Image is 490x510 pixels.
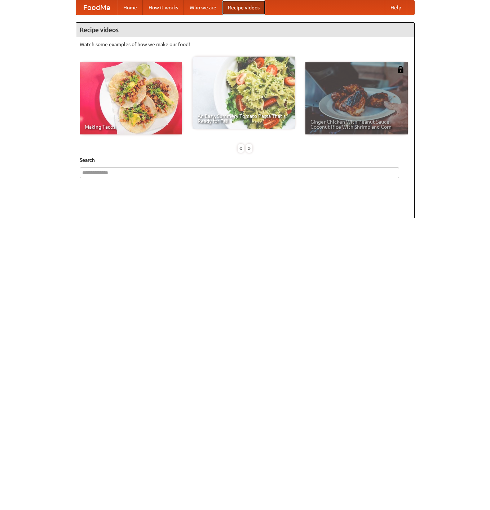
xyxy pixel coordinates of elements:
h5: Search [80,156,411,164]
span: Making Tacos [85,124,177,129]
h4: Recipe videos [76,23,414,37]
img: 483408.png [397,66,404,73]
a: FoodMe [76,0,118,15]
a: An Easy, Summery Tomato Pasta That's Ready for Fall [193,57,295,129]
div: » [246,144,252,153]
p: Watch some examples of how we make our food! [80,41,411,48]
a: Who we are [184,0,222,15]
a: Making Tacos [80,62,182,134]
a: Help [385,0,407,15]
a: How it works [143,0,184,15]
a: Recipe videos [222,0,265,15]
span: An Easy, Summery Tomato Pasta That's Ready for Fall [198,114,290,124]
a: Home [118,0,143,15]
div: « [238,144,244,153]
